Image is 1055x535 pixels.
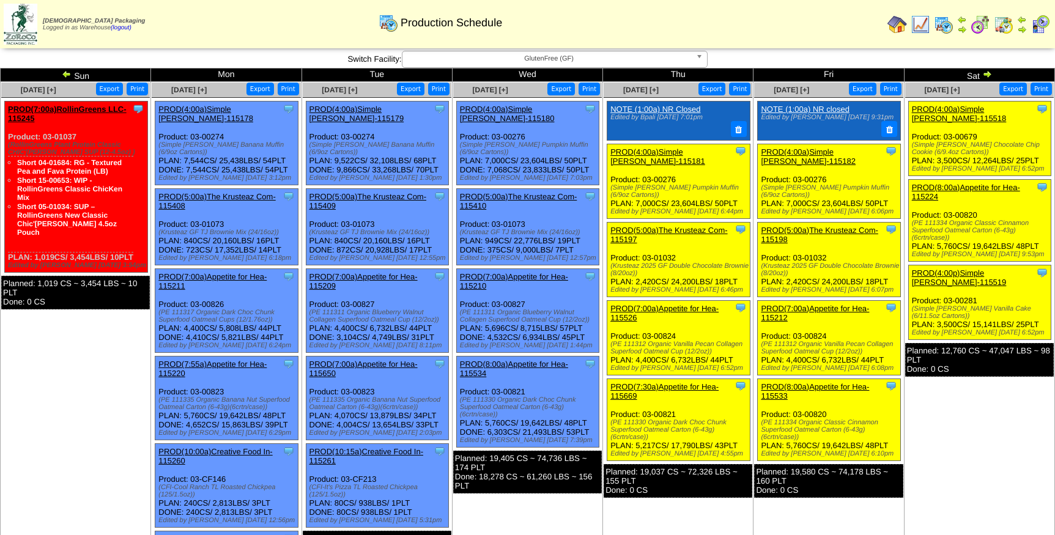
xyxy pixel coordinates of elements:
div: (PE 111330 Organic Dark Choc Chunk Superfood Oatmeal Carton (6-43g)(6crtn/case)) [610,419,750,441]
td: Tue [302,68,452,82]
img: Tooltip [434,445,446,457]
button: Print [127,83,148,95]
div: (Simple [PERSON_NAME] Banana Muffin (6/9oz Cartons)) [309,141,449,156]
img: Tooltip [885,145,897,157]
img: home.gif [887,15,907,34]
div: (Krusteaz GF TJ Brownie Mix (24/16oz)) [460,229,599,236]
img: Tooltip [735,301,747,314]
div: (PE 111312 Organic Vanilla Pecan Collagen Superfood Oatmeal Cup (12/2oz)) [610,341,750,355]
div: Product: 03-01037 PLAN: 1,019CS / 3,454LBS / 10PLT [5,101,148,273]
img: Tooltip [283,445,295,457]
a: Short 04-01684: RG - Textured Pea and Fava Protein (LB) [17,158,122,175]
a: NOTE (1:00a) NR closed [761,105,850,114]
div: Product: 03-00821 PLAN: 5,217CS / 17,790LBS / 43PLT [607,378,750,460]
button: Print [428,83,450,95]
a: [DATE] [+] [623,86,659,94]
span: Production Schedule [401,17,502,29]
div: Edited by [PERSON_NAME] [DATE] 6:18pm [158,254,298,262]
div: Edited by [PERSON_NAME] [DATE] 6:52pm [912,165,1051,172]
div: (PE 111311 Organic Blueberry Walnut Collagen Superfood Oatmeal Cup (12/2oz)) [309,309,449,323]
span: [DATE] [+] [322,86,357,94]
div: Edited by [PERSON_NAME] [DATE] 6:52pm [610,364,750,372]
img: arrowright.gif [1017,24,1027,34]
div: Edited by [PERSON_NAME] [DATE] 3:54pm [8,262,147,269]
div: Edited by [PERSON_NAME] [DATE] 8:11pm [309,342,449,349]
img: Tooltip [584,103,596,115]
td: Fri [753,68,904,82]
img: Tooltip [283,190,295,202]
a: [DATE] [+] [924,86,960,94]
img: Tooltip [885,223,897,235]
a: [DATE] [+] [171,86,207,94]
div: (Simple [PERSON_NAME] Chocolate Chip Cookie (6/9.4oz Cartons)) [912,141,1051,156]
img: Tooltip [735,380,747,392]
div: Edited by [PERSON_NAME] [DATE] 9:31pm [761,114,894,121]
a: PROD(5:00a)The Krusteaz Com-115197 [610,226,727,244]
td: Sat [904,68,1054,82]
div: Product: 03-01073 PLAN: 840CS / 20,160LBS / 16PLT DONE: 723CS / 17,352LBS / 14PLT [155,189,298,265]
div: Product: 03-CF146 PLAN: 240CS / 2,813LBS / 3PLT DONE: 240CS / 2,813LBS / 3PLT [155,444,298,528]
img: Tooltip [735,223,747,235]
div: Product: 03-00820 PLAN: 5,760CS / 19,642LBS / 48PLT [908,180,1051,262]
div: Edited by [PERSON_NAME] [DATE] 12:56pm [158,517,298,524]
div: Edited by [PERSON_NAME] [DATE] 12:55pm [309,254,449,262]
a: PROD(7:00a)Appetite for Hea-115211 [158,272,267,290]
img: zoroco-logo-small.webp [4,4,37,45]
div: Edited by [PERSON_NAME] [DATE] 5:31pm [309,517,449,524]
a: PROD(7:00a)Appetite for Hea-115526 [610,304,719,322]
img: calendarcustomer.gif [1031,15,1050,34]
div: Planned: 1,019 CS ~ 3,454 LBS ~ 10 PLT Done: 0 CS [1,276,150,309]
div: (PE 111334 Organic Classic Cinnamon Superfood Oatmeal Carton (6-43g)(6crtn/case)) [761,419,900,441]
div: (CFI-Cool Ranch TL Roasted Chickpea (125/1.5oz)) [158,484,298,498]
div: (PE 111311 Organic Blueberry Walnut Collagen Superfood Oatmeal Cup (12/2oz)) [460,309,599,323]
div: Product: 03-00827 PLAN: 4,400CS / 6,732LBS / 44PLT DONE: 3,104CS / 4,749LBS / 31PLT [306,269,449,353]
a: [DATE] [+] [473,86,508,94]
div: Edited by [PERSON_NAME] [DATE] 7:03pm [460,174,599,182]
img: Tooltip [434,358,446,370]
div: (PE 111330 Organic Dark Choc Chunk Superfood Oatmeal Carton (6-43g)(6crtn/case)) [460,396,599,418]
div: Planned: 19,580 CS ~ 74,178 LBS ~ 160 PLT Done: 0 CS [754,464,903,498]
a: PROD(7:00a)Appetite for Hea-115650 [309,360,418,378]
img: Tooltip [885,301,897,314]
a: PROD(4:00a)Simple [PERSON_NAME]-115182 [761,147,856,166]
div: (Krusteaz GF TJ Brownie Mix (24/16oz)) [309,229,449,236]
div: Product: 03-CF213 PLAN: 80CS / 938LBS / 1PLT DONE: 80CS / 938LBS / 1PLT [306,444,449,528]
td: Wed [452,68,602,82]
img: Tooltip [283,103,295,115]
div: Product: 03-01073 PLAN: 949CS / 22,776LBS / 19PLT DONE: 375CS / 9,000LBS / 7PLT [456,189,599,265]
button: Delete Note [731,121,747,137]
a: PROD(8:00a)Appetite for Hea-115534 [460,360,568,378]
button: Export [849,83,876,95]
div: Edited by [PERSON_NAME] [DATE] 6:07pm [761,286,900,293]
div: Product: 03-00826 PLAN: 4,400CS / 5,808LBS / 44PLT DONE: 4,410CS / 5,821LBS / 44PLT [155,269,298,353]
div: Edited by [PERSON_NAME] [DATE] 6:29pm [158,429,298,437]
div: Product: 03-01032 PLAN: 2,420CS / 24,200LBS / 18PLT [607,222,750,297]
button: Delete Note [881,121,897,137]
div: Product: 03-00821 PLAN: 5,760CS / 19,642LBS / 48PLT DONE: 6,303CS / 21,493LBS / 53PLT [456,356,599,448]
button: Export [698,83,726,95]
a: [DATE] [+] [774,86,809,94]
button: Print [880,83,901,95]
button: Export [246,83,274,95]
img: Tooltip [584,358,596,370]
a: PROD(5:00a)The Krusteaz Com-115198 [761,226,878,244]
img: arrowright.gif [982,69,992,79]
div: Edited by [PERSON_NAME] [DATE] 6:06pm [761,208,900,215]
a: PROD(5:00a)The Krusteaz Com-115410 [460,192,577,210]
img: Tooltip [584,270,596,282]
div: Product: 03-00827 PLAN: 5,696CS / 8,715LBS / 57PLT DONE: 4,532CS / 6,934LBS / 45PLT [456,269,599,353]
button: Export [96,83,124,95]
div: Planned: 19,037 CS ~ 72,326 LBS ~ 155 PLT Done: 0 CS [604,464,752,498]
a: PROD(4:00a)Simple [PERSON_NAME]-115181 [610,147,705,166]
div: (Krusteaz GF TJ Brownie Mix (24/16oz)) [158,229,298,236]
div: Product: 03-00276 PLAN: 7,000CS / 23,604LBS / 50PLT [758,144,901,218]
button: Export [547,83,575,95]
div: Product: 03-00824 PLAN: 4,400CS / 6,732LBS / 44PLT [758,300,901,375]
div: Edited by Bpali [DATE] 7:01pm [610,114,744,121]
div: (PE 111335 Organic Banana Nut Superfood Oatmeal Carton (6-43g)(6crtn/case)) [158,396,298,411]
a: NOTE (1:00a) NR Closed [610,105,700,114]
div: Edited by [PERSON_NAME] [DATE] 6:24pm [158,342,298,349]
div: (Simple [PERSON_NAME] Pumpkin Muffin (6/9oz Cartons)) [761,184,900,199]
div: Product: 03-00679 PLAN: 3,500CS / 12,264LBS / 25PLT [908,101,1051,176]
div: (CFI-It's Pizza TL Roasted Chickpea (125/1.5oz)) [309,484,449,498]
